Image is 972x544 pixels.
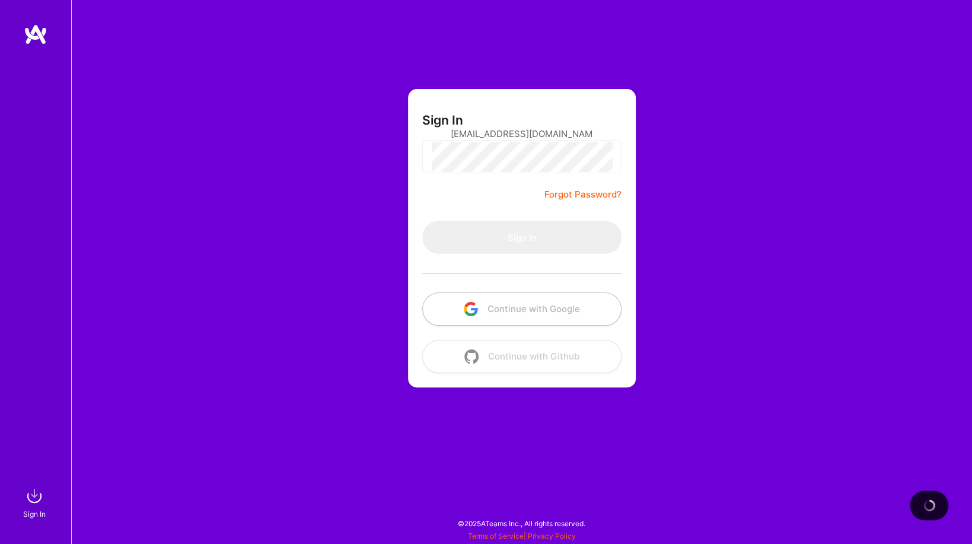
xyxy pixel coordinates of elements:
[468,532,524,540] a: Terms of Service
[25,484,46,520] a: sign inSign In
[23,484,46,508] img: sign in
[528,532,576,540] a: Privacy Policy
[451,119,593,149] input: Email...
[464,302,478,316] img: icon
[422,292,622,326] button: Continue with Google
[422,221,622,254] button: Sign In
[422,340,622,373] button: Continue with Github
[923,500,935,511] img: loading
[24,24,47,45] img: logo
[468,532,576,540] span: |
[23,508,46,520] div: Sign In
[71,508,972,538] div: © 2025 ATeams Inc., All rights reserved.
[464,349,479,364] img: icon
[544,187,622,202] a: Forgot Password?
[422,113,463,128] h3: Sign In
